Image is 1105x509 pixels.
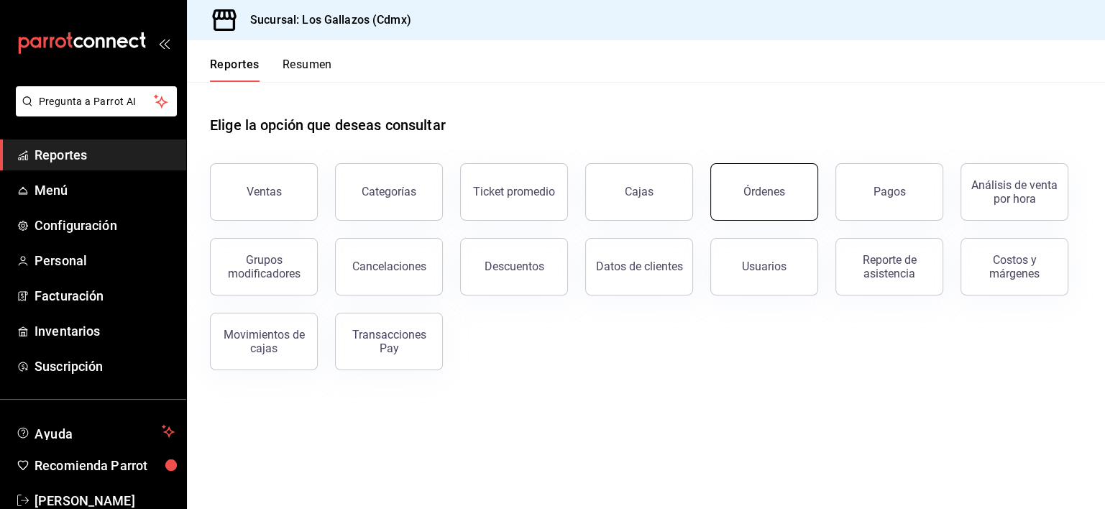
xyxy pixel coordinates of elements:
[283,58,332,82] button: Resumen
[835,238,943,295] button: Reporte de asistencia
[710,163,818,221] button: Órdenes
[35,216,175,235] span: Configuración
[352,260,426,273] div: Cancelaciones
[335,313,443,370] button: Transacciones Pay
[344,328,434,355] div: Transacciones Pay
[970,178,1059,206] div: Análisis de venta por hora
[210,58,260,82] button: Reportes
[239,12,411,29] h3: Sucursal: Los Gallazos (Cdmx)
[210,58,332,82] div: navigation tabs
[625,183,654,201] div: Cajas
[460,163,568,221] button: Ticket promedio
[35,423,156,440] span: Ayuda
[743,185,785,198] div: Órdenes
[485,260,544,273] div: Descuentos
[10,104,177,119] a: Pregunta a Parrot AI
[742,260,787,273] div: Usuarios
[960,163,1068,221] button: Análisis de venta por hora
[210,163,318,221] button: Ventas
[210,238,318,295] button: Grupos modificadores
[960,238,1068,295] button: Costos y márgenes
[35,321,175,341] span: Inventarios
[835,163,943,221] button: Pagos
[335,163,443,221] button: Categorías
[35,145,175,165] span: Reportes
[39,94,155,109] span: Pregunta a Parrot AI
[35,180,175,200] span: Menú
[460,238,568,295] button: Descuentos
[210,313,318,370] button: Movimientos de cajas
[158,37,170,49] button: open_drawer_menu
[970,253,1059,280] div: Costos y márgenes
[710,238,818,295] button: Usuarios
[16,86,177,116] button: Pregunta a Parrot AI
[35,357,175,376] span: Suscripción
[585,238,693,295] button: Datos de clientes
[596,260,683,273] div: Datos de clientes
[473,185,555,198] div: Ticket promedio
[362,185,416,198] div: Categorías
[219,328,308,355] div: Movimientos de cajas
[35,456,175,475] span: Recomienda Parrot
[247,185,282,198] div: Ventas
[35,251,175,270] span: Personal
[210,114,446,136] h1: Elige la opción que deseas consultar
[219,253,308,280] div: Grupos modificadores
[585,163,693,221] a: Cajas
[845,253,934,280] div: Reporte de asistencia
[35,286,175,306] span: Facturación
[874,185,906,198] div: Pagos
[335,238,443,295] button: Cancelaciones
